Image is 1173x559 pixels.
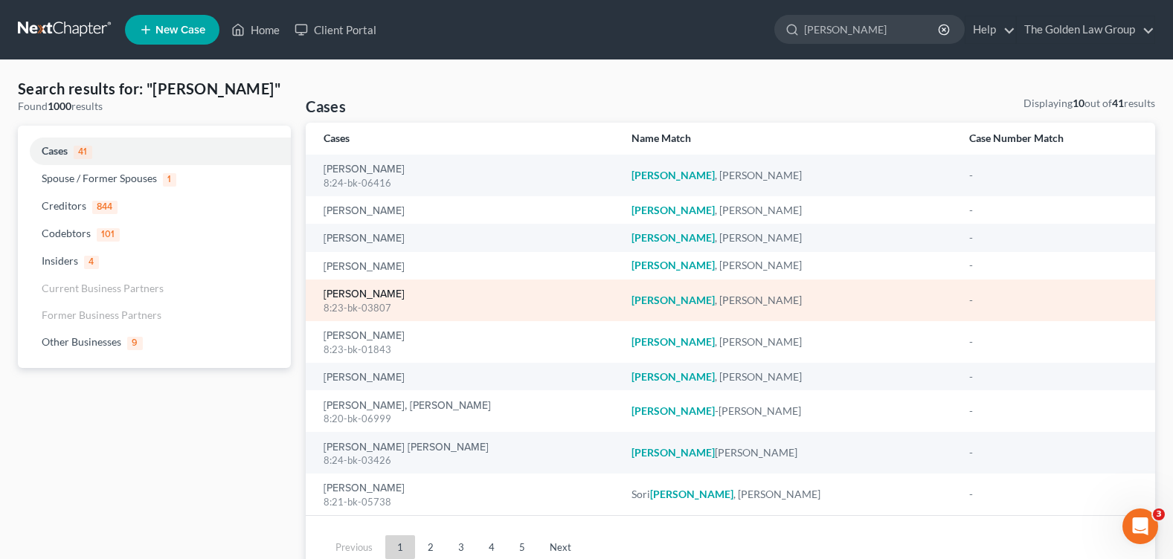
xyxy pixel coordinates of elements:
[538,535,583,559] a: Next
[42,144,68,157] span: Cases
[632,335,715,348] em: [PERSON_NAME]
[632,404,715,417] em: [PERSON_NAME]
[287,16,384,43] a: Client Portal
[1153,508,1165,520] span: 3
[324,206,405,216] a: [PERSON_NAME]
[632,259,715,271] em: [PERSON_NAME]
[18,220,291,248] a: Codebtors101
[957,123,1155,155] th: Case Number Match
[324,442,489,453] a: [PERSON_NAME] [PERSON_NAME]
[1112,97,1124,109] strong: 41
[324,301,607,315] div: 8:23-bk-03807
[48,100,71,112] strong: 1000
[632,293,946,308] div: , [PERSON_NAME]
[18,248,291,275] a: Insiders4
[42,254,78,267] span: Insiders
[18,99,291,114] div: Found results
[416,535,446,559] a: 2
[42,227,91,239] span: Codebtors
[324,164,405,175] a: [PERSON_NAME]
[632,258,946,273] div: , [PERSON_NAME]
[385,535,415,559] a: 1
[1017,16,1154,43] a: The Golden Law Group
[965,16,1015,43] a: Help
[969,445,1137,460] div: -
[632,446,715,459] em: [PERSON_NAME]
[324,453,607,468] div: 8:24-bk-03426
[18,138,291,165] a: Cases41
[804,16,940,43] input: Search by name...
[18,302,291,329] a: Former Business Partners
[84,256,99,269] span: 4
[632,404,946,419] div: -[PERSON_NAME]
[18,329,291,356] a: Other Businesses9
[324,372,405,383] a: [PERSON_NAME]
[324,343,607,357] div: 8:23-bk-01843
[18,165,291,193] a: Spouse / Former Spouses1
[324,262,405,272] a: [PERSON_NAME]
[74,146,92,159] span: 41
[632,370,715,383] em: [PERSON_NAME]
[969,293,1137,308] div: -
[969,404,1137,419] div: -
[632,203,946,218] div: , [PERSON_NAME]
[42,335,121,348] span: Other Businesses
[324,483,405,494] a: [PERSON_NAME]
[42,308,161,321] span: Former Business Partners
[632,230,946,245] div: , [PERSON_NAME]
[155,25,205,36] span: New Case
[224,16,287,43] a: Home
[650,488,733,500] em: [PERSON_NAME]
[324,331,405,341] a: [PERSON_NAME]
[620,123,958,155] th: Name Match
[324,233,405,244] a: [PERSON_NAME]
[632,335,946,349] div: , [PERSON_NAME]
[1023,96,1155,111] div: Displaying out of results
[324,412,607,426] div: 8:20-bk-06999
[92,201,118,214] span: 844
[969,369,1137,384] div: -
[1122,508,1158,544] iframe: Intercom live chat
[969,258,1137,273] div: -
[42,282,164,294] span: Current Business Partners
[632,369,946,384] div: , [PERSON_NAME]
[969,487,1137,502] div: -
[632,231,715,244] em: [PERSON_NAME]
[324,289,405,300] a: [PERSON_NAME]
[1073,97,1084,109] strong: 10
[18,275,291,302] a: Current Business Partners
[477,535,507,559] a: 4
[18,193,291,220] a: Creditors844
[97,228,120,242] span: 101
[969,203,1137,218] div: -
[127,337,143,350] span: 9
[632,487,946,502] div: Sori , [PERSON_NAME]
[969,230,1137,245] div: -
[632,445,946,460] div: [PERSON_NAME]
[324,495,607,509] div: 8:21-bk-05738
[446,535,476,559] a: 3
[632,168,946,183] div: , [PERSON_NAME]
[42,172,157,184] span: Spouse / Former Spouses
[306,123,619,155] th: Cases
[507,535,537,559] a: 5
[632,204,715,216] em: [PERSON_NAME]
[18,78,291,99] h4: Search results for: "[PERSON_NAME]"
[163,173,176,187] span: 1
[969,168,1137,183] div: -
[969,335,1137,349] div: -
[632,169,715,181] em: [PERSON_NAME]
[632,294,715,306] em: [PERSON_NAME]
[306,96,346,117] h4: Cases
[324,401,491,411] a: [PERSON_NAME], [PERSON_NAME]
[324,176,607,190] div: 8:24-bk-06416
[42,199,86,212] span: Creditors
